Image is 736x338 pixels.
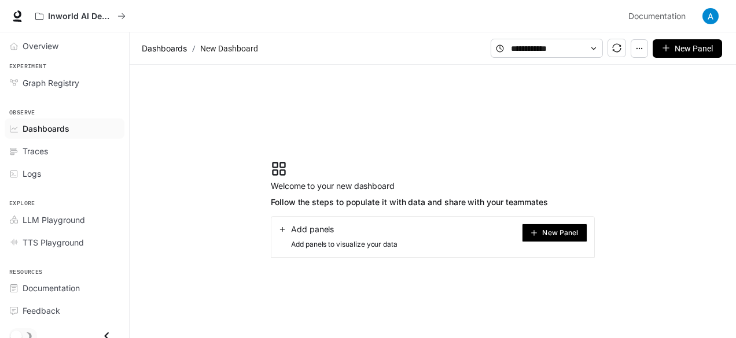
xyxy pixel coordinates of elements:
a: Feedback [5,300,124,321]
button: User avatar [699,5,722,28]
span: Traces [23,145,48,157]
p: Inworld AI Demos [48,12,113,21]
span: sync [612,43,621,53]
span: Follow the steps to populate it with data and share with your teammates [271,195,548,209]
span: LLM Playground [23,214,85,226]
button: All workspaces [30,5,131,28]
span: Graph Registry [23,77,79,89]
span: TTS Playground [23,236,84,248]
img: User avatar [702,8,719,24]
a: Overview [5,36,124,56]
a: Traces [5,141,124,161]
button: New Panel [522,224,587,242]
span: Welcome to your new dashboard [271,179,548,193]
a: Dashboards [5,118,124,139]
span: Documentation [628,9,686,24]
span: Add panels to visualize your data [278,239,398,250]
article: New Dashboard [198,38,260,60]
a: TTS Playground [5,232,124,252]
a: Documentation [5,278,124,298]
span: plus [531,229,538,236]
span: plus [662,44,670,52]
span: Add panels [291,224,334,235]
span: Feedback [23,304,60,317]
button: New Panel [653,39,722,58]
span: Logs [23,168,41,180]
a: Documentation [624,5,694,28]
span: New Panel [542,230,578,236]
a: LLM Playground [5,210,124,230]
a: Logs [5,164,124,184]
span: New Panel [675,42,713,55]
span: Dashboards [142,42,187,55]
span: / [192,42,196,55]
button: Dashboards [139,42,190,55]
span: Dashboards [23,122,69,135]
a: Graph Registry [5,73,124,93]
span: Documentation [23,282,80,294]
span: Overview [23,40,58,52]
